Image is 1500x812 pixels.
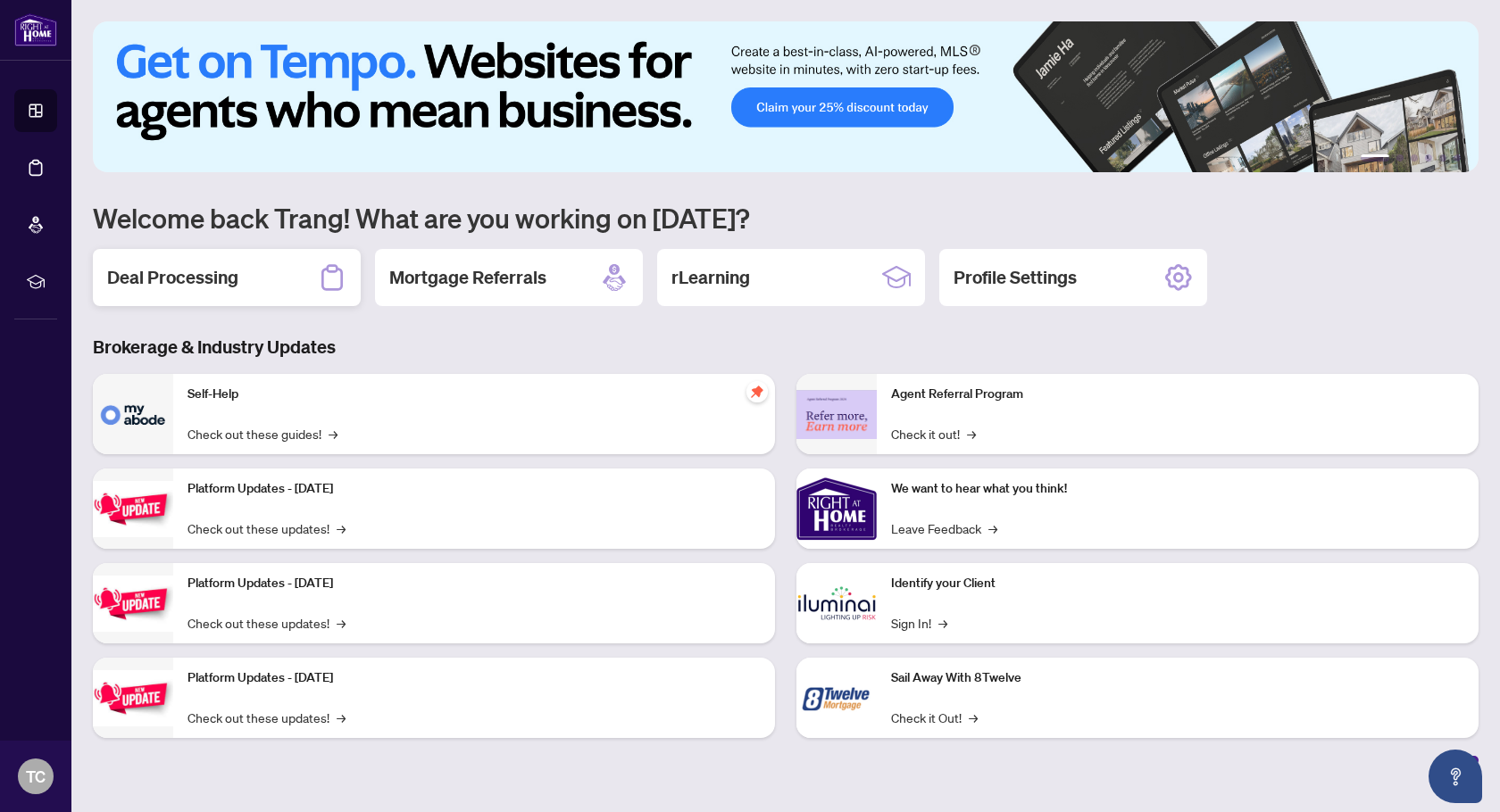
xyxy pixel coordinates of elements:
span: → [337,708,346,727]
span: pushpin [746,381,768,402]
a: Check it Out!→ [891,708,978,727]
button: 5 [1439,154,1446,162]
span: → [938,613,947,633]
h2: Profile Settings [954,265,1077,290]
button: 2 [1396,154,1404,162]
img: logo [14,13,57,46]
p: Sail Away With 8Twelve [891,668,1464,688]
p: Platform Updates - [DATE] [187,574,761,593]
button: 4 [1425,154,1432,162]
img: Agent Referral Program [796,390,877,439]
span: → [967,424,976,443]
button: 1 [1361,154,1389,162]
span: → [329,424,337,443]
a: Check out these updates!→ [187,518,346,538]
button: Open asap [1429,750,1482,803]
img: Platform Updates - July 21, 2025 [93,481,173,537]
p: Identify your Client [891,574,1464,593]
h2: Deal Processing [107,265,238,290]
h2: rLearning [671,265,750,290]
span: → [337,613,346,633]
p: We want to hear what you think! [891,479,1464,499]
span: TC [26,764,46,789]
a: Check out these updates!→ [187,708,346,727]
h3: Brokerage & Industry Updates [93,335,1479,360]
span: → [969,708,978,727]
img: Platform Updates - July 8, 2025 [93,576,173,632]
span: → [988,518,997,538]
button: 6 [1454,154,1461,162]
a: Leave Feedback→ [891,518,997,538]
p: Agent Referral Program [891,385,1464,404]
img: Platform Updates - June 23, 2025 [93,670,173,726]
img: Self-Help [93,374,173,454]
a: Check out these guides!→ [187,424,337,443]
a: Check out these updates!→ [187,613,346,633]
h2: Mortgage Referrals [389,265,546,290]
button: 3 [1411,154,1418,162]
span: → [337,518,346,538]
a: Check it out!→ [891,424,976,443]
p: Platform Updates - [DATE] [187,479,761,499]
h1: Welcome back Trang! What are you working on [DATE]? [93,201,1479,235]
img: We want to hear what you think! [796,468,877,549]
p: Platform Updates - [DATE] [187,668,761,688]
img: Sail Away With 8Twelve [796,658,877,738]
p: Self-Help [187,385,761,404]
img: Identify your Client [796,563,877,643]
a: Sign In!→ [891,613,947,633]
img: Slide 0 [93,21,1479,172]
